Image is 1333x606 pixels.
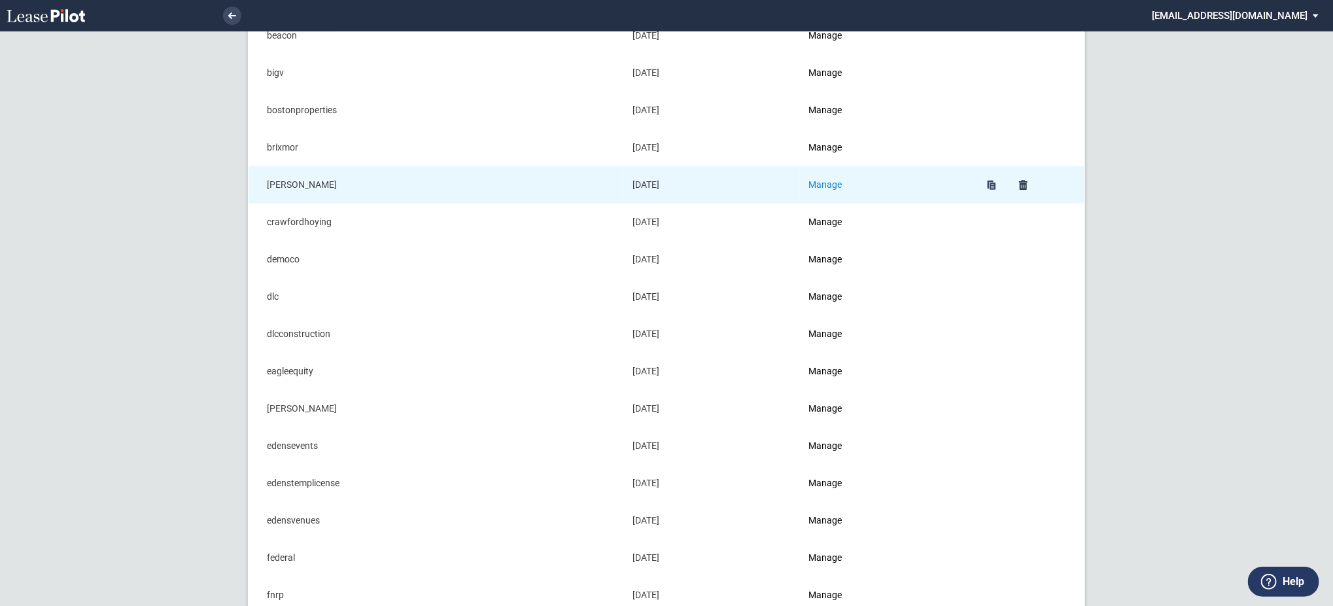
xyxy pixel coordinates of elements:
a: Manage [809,366,842,376]
a: Manage [809,478,842,488]
a: Manage [809,254,842,264]
td: bigv [249,54,624,92]
td: [DATE] [623,390,799,427]
a: Manage [809,329,842,339]
a: Duplicate casto [983,176,1001,194]
td: crawfordhoying [249,204,624,241]
td: dlc [249,278,624,315]
td: dlcconstruction [249,315,624,353]
td: [DATE] [623,427,799,465]
td: edensvenues [249,502,624,539]
td: democo [249,241,624,278]
td: [DATE] [623,353,799,390]
td: [DATE] [623,539,799,577]
td: [DATE] [623,502,799,539]
td: [DATE] [623,166,799,204]
a: Manage [809,440,842,451]
a: Manage [809,179,842,190]
td: [DATE] [623,315,799,353]
a: Manage [809,30,842,41]
button: Help [1248,567,1319,597]
a: Manage [809,67,842,78]
a: Manage [809,291,842,302]
td: [DATE] [623,54,799,92]
td: brixmor [249,129,624,166]
td: edensevents [249,427,624,465]
td: beacon [249,17,624,54]
a: Manage [809,590,842,600]
a: Delete casto [1014,176,1033,194]
td: [DATE] [623,129,799,166]
td: federal [249,539,624,577]
a: Manage [809,403,842,414]
a: Manage [809,515,842,526]
td: [PERSON_NAME] [249,390,624,427]
a: Manage [809,142,842,152]
td: edenstemplicense [249,465,624,502]
td: [DATE] [623,465,799,502]
label: Help [1283,573,1304,590]
td: [DATE] [623,278,799,315]
a: Manage [809,105,842,115]
td: [PERSON_NAME] [249,166,624,204]
td: [DATE] [623,17,799,54]
td: eagleequity [249,353,624,390]
a: Manage [809,217,842,227]
td: [DATE] [623,92,799,129]
td: bostonproperties [249,92,624,129]
td: [DATE] [623,204,799,241]
a: Manage [809,552,842,563]
td: [DATE] [623,241,799,278]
